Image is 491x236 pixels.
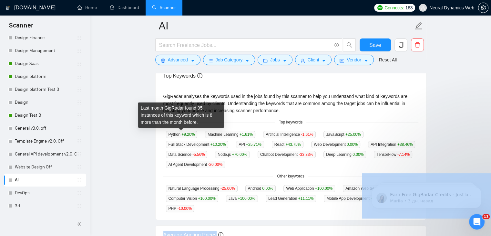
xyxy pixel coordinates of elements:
[216,56,242,63] span: Job Category
[166,131,198,138] span: Python
[343,38,356,51] button: search
[334,43,339,47] span: info-circle
[77,165,82,170] span: holder
[177,206,192,211] span: -10.00 %
[397,142,413,147] span: +38.46 %
[4,161,86,174] li: Website Design Off
[343,185,403,192] span: Amazon Web Services
[77,48,82,53] span: holder
[15,161,77,174] a: Website Design Off
[4,199,86,212] li: 3d
[166,205,195,212] span: PHP
[77,126,82,131] span: holder
[77,152,82,157] span: holder
[77,177,82,183] span: holder
[15,57,77,70] a: Design Saas
[362,173,491,219] iframe: Intercom notifications сообщение
[226,195,258,202] span: Java
[283,185,335,192] span: Web Application
[15,122,77,135] a: General v3.0. off
[238,196,255,201] span: +100.00 %
[395,42,407,48] span: copy
[323,151,366,158] span: Deep Learning
[360,38,391,51] button: Save
[15,187,77,199] a: DevOps
[482,214,490,219] span: 11
[315,186,332,191] span: +100.00 %
[282,58,287,63] span: caret-down
[323,131,363,138] span: JavaScript
[163,93,418,114] div: GigRadar analyses the keywords used in the jobs found by this scanner to help you understand what...
[262,186,273,191] span: 0.00 %
[397,152,410,157] span: -7.14 %
[270,56,280,63] span: Jobs
[168,56,188,63] span: Advanced
[138,102,224,128] div: Last month GigRadar found 95 instances of this keyword which is 8 more than the month before.
[152,5,176,10] a: searchScanner
[4,96,86,109] li: Design
[334,55,373,65] button: idcardVendorcaret-down
[343,42,355,48] span: search
[15,174,77,187] a: AI
[166,161,225,168] span: AI Agent Development
[77,74,82,79] span: holder
[405,4,413,11] span: 163
[15,135,77,148] a: Template Engine v2.0. Off
[197,73,202,78] span: info-circle
[285,142,301,147] span: +43.75 %
[245,185,276,192] span: Android
[324,195,388,202] span: Mobile App Development
[245,58,250,63] span: caret-down
[205,131,255,138] span: Machine Learning
[4,57,86,70] li: Design Saas
[215,151,250,158] span: Node.js
[198,196,215,201] span: +100.00 %
[77,113,82,118] span: holder
[411,42,424,48] span: delete
[77,87,82,92] span: holder
[374,151,412,158] span: TensorFlow
[384,4,404,11] span: Connects:
[273,173,308,179] span: Other keywords
[258,55,292,65] button: folderJobscaret-down
[4,122,86,135] li: General v3.0. off
[299,152,313,157] span: -33.33 %
[166,151,208,158] span: Data Science
[77,139,82,144] span: holder
[353,152,363,157] span: 0.00 %
[77,61,82,66] span: holder
[478,5,488,10] a: setting
[311,141,360,148] span: Web Development
[15,70,77,83] a: Design platform
[77,221,83,227] span: double-left
[15,109,77,122] a: Design Test B
[15,31,77,44] a: Design Finance
[15,44,77,57] a: Design Management
[159,18,413,34] input: Scanner name...
[322,58,326,63] span: caret-down
[308,56,319,63] span: Client
[77,5,97,10] a: homeHome
[240,132,253,137] span: +1.61 %
[77,203,82,209] span: holder
[159,41,332,49] input: Search Freelance Jobs...
[295,55,332,65] button: userClientcaret-down
[232,152,247,157] span: +70.00 %
[4,109,86,122] li: Design Test B
[210,142,226,147] span: +10.20 %
[4,135,86,148] li: Template Engine v2.0. Off
[166,195,218,202] span: Computer Vision
[4,70,86,83] li: Design platform
[5,3,10,13] img: logo
[77,190,82,196] span: holder
[421,5,425,10] span: user
[298,196,314,201] span: +11.11 %
[220,186,235,191] span: -25.00 %
[4,44,86,57] li: Design Management
[163,67,418,85] div: Top Keywords
[15,83,77,96] a: Design platform Test B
